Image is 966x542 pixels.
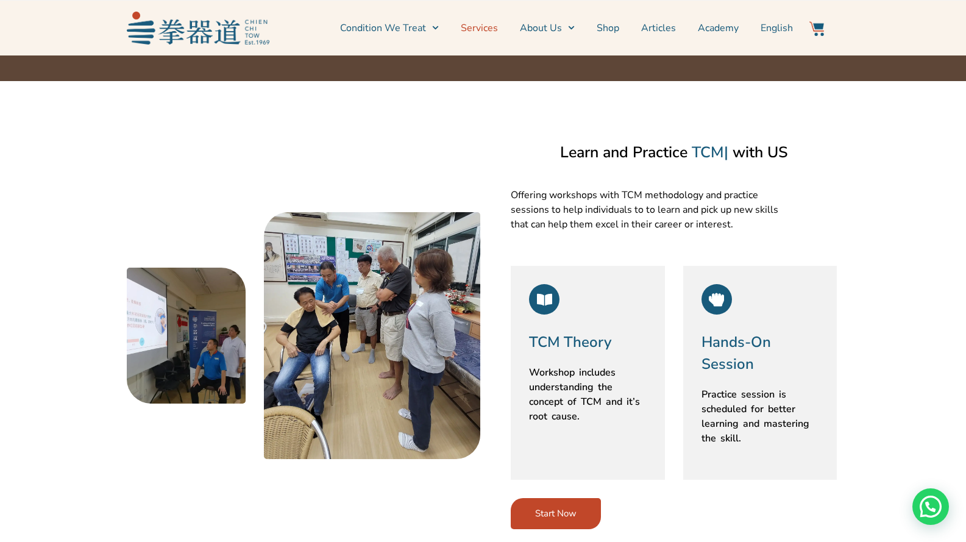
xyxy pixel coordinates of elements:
h2: Hands-On Session [701,331,819,375]
a: English [761,13,793,43]
a: Academy [698,13,739,43]
span: with US [733,142,788,163]
a: Start Now [511,498,601,529]
p: Practice session is scheduled for better learning and mastering the skill. [701,387,819,446]
span: Start Now [535,509,577,518]
span: TCM [692,142,724,163]
h2: TCM Theory [529,331,647,353]
p: Offering workshops with TCM methodology and practice sessions to help individuals to to learn and... [511,188,788,232]
span: | [724,142,728,163]
a: Articles [641,13,676,43]
span: Learn and Practice [560,142,687,163]
nav: Menu [275,13,794,43]
a: Condition We Treat [340,13,439,43]
a: Services [461,13,498,43]
a: About Us [520,13,575,43]
p: Workshop includes understanding the concept of TCM and it’s root cause. [529,365,647,424]
span: English [761,21,793,35]
a: Shop [597,13,619,43]
img: Website Icon-03 [809,21,824,36]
